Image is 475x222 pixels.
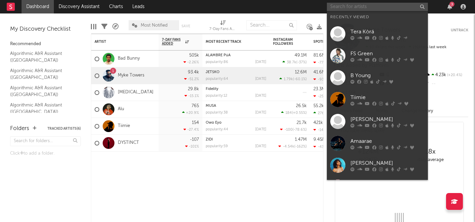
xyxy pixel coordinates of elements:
div: 765 [192,104,199,108]
div: -14.5k [313,128,329,132]
div: 26.5k [296,104,307,108]
span: -100 [284,128,293,132]
div: ALAMBRE PúA [206,54,266,57]
a: Owo Eyo [206,121,222,125]
div: -27.4 % [183,127,199,132]
div: Edit Columns [91,17,96,36]
span: 38.7k [287,61,296,64]
div: popularity: 12 [206,94,227,98]
div: FS Green [350,50,425,58]
div: 7-Day Fans Added (7-Day Fans Added) [209,17,236,36]
div: 4.23k [423,71,468,80]
a: [PERSON_NAME] [327,110,428,132]
span: +20.4 % [446,73,462,77]
div: ZIDI [206,138,266,141]
div: 1.47M [295,137,307,142]
div: 154 [192,121,199,125]
a: Myke Towers [118,73,144,78]
a: DYSTINCT [118,140,139,146]
div: -101 % [185,144,199,149]
div: 3 [449,2,454,7]
div: Fidelity [206,87,266,91]
div: 505k [189,53,199,58]
div: [DATE] [255,145,266,148]
div: [DATE] [255,111,266,115]
div: ( ) [279,77,307,81]
div: 23.3M [313,87,325,91]
a: JETSKO [206,70,219,74]
div: -436k [313,145,328,149]
a: Algorithmic A&R Assistant ([GEOGRAPHIC_DATA]) [10,84,74,98]
div: Spotify Monthly Listeners [313,40,364,44]
a: [MEDICAL_DATA] [118,90,154,95]
button: Untrack [451,27,468,34]
span: 7-Day Fans Added [162,38,183,46]
div: Tiimie [350,93,425,101]
div: Instagram Followers [273,38,297,46]
div: 41.6M [313,70,326,74]
div: B Young [350,71,425,80]
div: 55.2k [313,104,324,108]
div: Folders [10,125,29,133]
div: -51.2 % [184,77,199,81]
div: popularity: 86 [206,60,228,64]
input: Search... [246,20,297,30]
div: Amaarae [350,137,425,145]
div: [PERSON_NAME] [350,159,425,167]
div: -15.1 % [184,94,199,98]
div: My Discovery Checklist [10,25,81,33]
div: 421k [313,121,323,125]
div: -93.2k [313,77,329,82]
div: ( ) [281,110,307,115]
a: MUSA [206,104,216,108]
span: +0.55 % [293,111,306,115]
a: [PERSON_NAME] [327,154,428,176]
div: A&R Pipeline [112,17,118,36]
div: MUSA [206,104,266,108]
a: B Young [327,67,428,89]
div: -77.6k [313,60,329,65]
div: 93.4k [188,70,199,74]
div: 18 x [399,148,462,156]
div: 29.8k [188,87,199,91]
div: 9.45M [313,137,326,142]
div: Filters [101,17,107,36]
div: popularity: 59 [206,145,228,148]
div: [DATE] [255,60,266,64]
div: Recommended [10,40,81,48]
div: -107 [190,137,199,142]
input: Search for folders... [10,136,81,146]
button: Tracked Artists(6) [47,127,81,130]
div: [DATE] [255,77,266,81]
a: Algorithmic A&R Assistant ([GEOGRAPHIC_DATA]) [10,101,74,115]
div: ( ) [280,127,307,132]
input: Search for artists [327,3,428,11]
div: 81.6M [313,53,326,58]
span: -4.54k [283,145,294,149]
div: 7-Day Fans Added (7-Day Fans Added) [209,25,236,33]
span: -37 % [297,61,306,64]
div: -- [423,80,468,88]
a: Amaarae [327,132,428,154]
a: FS Green [327,45,428,67]
a: Algorithmic A&R Assistant ([GEOGRAPHIC_DATA]) [10,67,74,81]
a: Tera Kòrá [327,23,428,45]
div: ( ) [278,144,307,149]
a: Tiimie [118,123,130,129]
button: Filter by Most Recent Track [260,38,266,45]
a: Bad Bunny [118,56,140,62]
a: Fidelity [206,87,218,91]
div: Tera Kòrá [350,28,425,36]
div: JETSKO [206,70,266,74]
a: ZIDI [206,138,213,141]
div: -2.26 % [183,60,199,64]
div: Owo Eyo [206,121,266,125]
span: 1.79k [284,77,293,81]
a: ALAMBRE PúA [206,54,231,57]
div: ( ) [282,60,307,64]
div: Artist [95,40,145,44]
div: +20.9 % [182,110,199,115]
div: 49.1M [295,53,307,58]
button: Filter by Instagram Followers [300,38,307,45]
div: Most Recent Track [206,40,256,44]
